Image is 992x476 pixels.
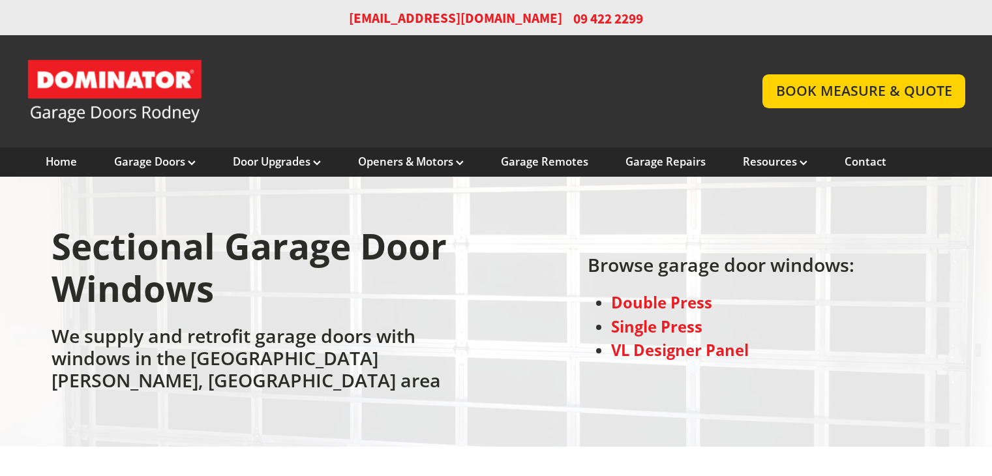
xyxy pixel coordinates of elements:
h1: Sectional Garage Door Windows [52,225,490,325]
span: 09 422 2299 [573,9,643,28]
a: Double Press [611,292,712,313]
a: Contact [845,155,886,169]
a: Home [46,155,77,169]
a: Garage Doors [114,155,196,169]
a: Garage Door and Secure Access Solutions homepage [27,59,736,124]
a: BOOK MEASURE & QUOTE [762,74,965,108]
a: Garage Repairs [625,155,706,169]
a: Single Press [611,316,702,337]
a: Openers & Motors [358,155,464,169]
h2: We supply and retrofit garage doors with windows in the [GEOGRAPHIC_DATA][PERSON_NAME], [GEOGRAPH... [52,325,490,399]
a: [EMAIL_ADDRESS][DOMAIN_NAME] [349,9,562,28]
a: Resources [743,155,807,169]
a: VL Designer Panel [611,340,749,361]
a: Garage Remotes [501,155,588,169]
h2: Browse garage door windows: [588,254,854,284]
a: Door Upgrades [233,155,321,169]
